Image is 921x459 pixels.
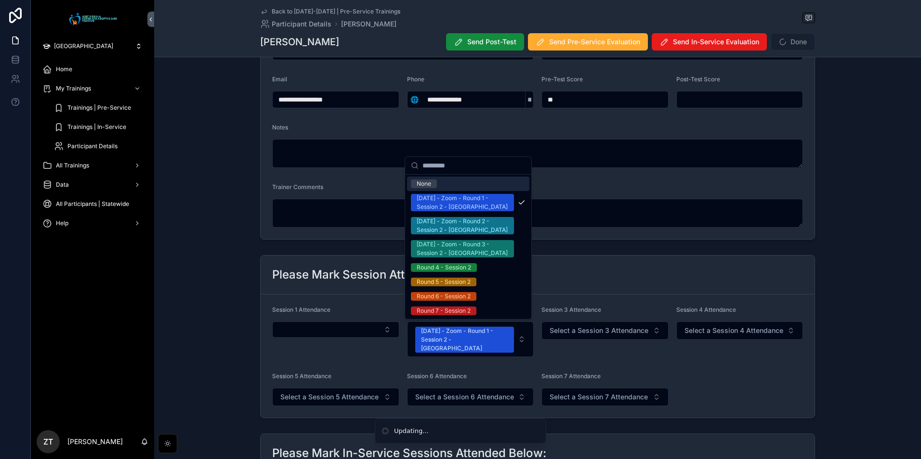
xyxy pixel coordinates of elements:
[56,200,129,208] span: All Participants | Statewide
[676,321,803,340] button: Select Button
[280,392,379,402] span: Select a Session 5 Attendance
[37,215,148,232] a: Help
[37,80,148,97] a: My Trainings
[260,35,339,49] h1: [PERSON_NAME]
[31,54,154,244] div: scrollable content
[272,19,331,29] span: Participant Details
[272,388,399,406] button: Select Button
[407,321,534,357] button: Select Button
[541,76,583,83] span: Pre-Test Score
[67,437,123,446] p: [PERSON_NAME]
[48,99,148,116] a: Trainings | Pre-Service
[272,8,400,15] span: Back to [DATE]-[DATE] | Pre-Service Trainings
[528,33,648,51] button: Send Pre-Service Evaluation
[272,306,330,313] span: Session 1 Attendance
[549,37,640,47] span: Send Pre-Service Evaluation
[37,38,148,54] button: [GEOGRAPHIC_DATA]
[417,292,471,301] div: Round 6 - Session 2
[66,12,119,27] img: App logo
[541,372,601,380] span: Session 7 Attendance
[417,240,508,257] div: [DATE] - Zoom - Round 3 - Session 2 - [GEOGRAPHIC_DATA]
[272,321,399,338] button: Select Button
[446,33,524,51] button: Send Post-Test
[541,321,669,340] button: Select Button
[550,392,648,402] span: Select a Session 7 Attendance
[405,175,531,319] div: Suggestions
[37,195,148,213] a: All Participants | Statewide
[676,76,720,83] span: Post-Test Score
[37,61,148,78] a: Home
[684,326,783,335] span: Select a Session 4 Attendance
[407,388,534,406] button: Select Button
[410,95,419,104] span: 🌐
[417,179,431,188] div: None
[272,372,331,380] span: Session 5 Attendance
[407,372,467,380] span: Session 6 Attendance
[541,306,601,313] span: Session 3 Attendance
[417,263,471,272] div: Round 4 - Session 2
[417,306,471,315] div: Round 7 - Session 2
[56,162,89,169] span: All Trainings
[37,157,148,174] a: All Trainings
[541,388,669,406] button: Select Button
[54,42,113,50] span: [GEOGRAPHIC_DATA]
[467,37,516,47] span: Send Post-Test
[407,76,424,83] span: Phone
[421,327,509,353] div: [DATE] - Zoom - Round 1 - Session 2 - [GEOGRAPHIC_DATA]
[67,142,118,150] span: Participant Details
[673,37,759,47] span: Send In-Service Evaluation
[67,104,131,112] span: Trainings | Pre-Service
[43,436,53,447] span: ZT
[272,267,476,282] h2: Please Mark Session Attended Below
[56,181,69,189] span: Data
[48,118,148,136] a: Trainings | In-Service
[652,33,767,51] button: Send In-Service Evaluation
[550,326,648,335] span: Select a Session 3 Attendance
[56,85,91,92] span: My Trainings
[272,124,288,131] span: Notes
[67,123,126,131] span: Trainings | In-Service
[37,176,148,193] a: Data
[56,65,72,73] span: Home
[272,183,323,191] span: Trainer Comments
[417,217,508,234] div: [DATE] - Zoom - Round 2 - Session 2 - [GEOGRAPHIC_DATA]
[48,138,148,155] a: Participant Details
[56,219,68,227] span: Help
[417,194,508,211] div: [DATE] - Zoom - Round 1 - Session 2 - [GEOGRAPHIC_DATA]
[260,19,331,29] a: Participant Details
[394,426,429,436] div: Updating...
[408,91,421,108] button: Select Button
[272,76,287,83] span: Email
[415,392,514,402] span: Select a Session 6 Attendance
[341,19,396,29] a: [PERSON_NAME]
[676,306,736,313] span: Session 4 Attendance
[260,8,400,15] a: Back to [DATE]-[DATE] | Pre-Service Trainings
[417,278,471,286] div: Round 5 - Session 2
